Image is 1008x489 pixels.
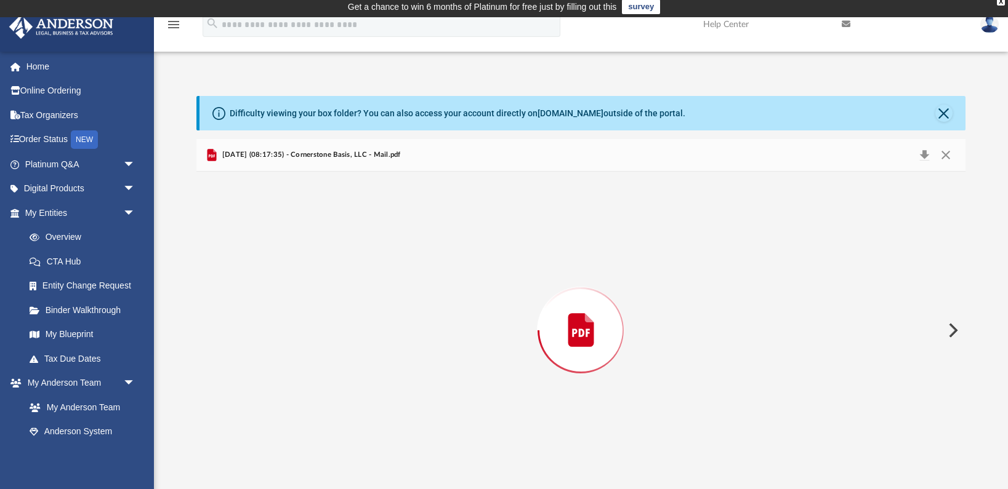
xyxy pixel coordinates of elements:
a: Overview [17,225,154,250]
a: My Anderson Team [17,395,142,419]
a: My Anderson Teamarrow_drop_down [9,371,148,396]
div: Preview [196,139,965,489]
a: Anderson System [17,419,148,444]
a: Tax Due Dates [17,346,154,371]
img: Anderson Advisors Platinum Portal [6,15,117,39]
span: arrow_drop_down [123,371,148,396]
span: arrow_drop_down [123,152,148,177]
a: CTA Hub [17,249,154,274]
a: menu [166,23,181,32]
img: User Pic [980,15,999,33]
i: menu [166,17,181,32]
span: [DATE] (08:17:35) - Cornerstone Basis, LLC - Mail.pdf [219,149,400,161]
a: Order StatusNEW [9,127,154,153]
a: My Entitiesarrow_drop_down [9,201,154,225]
a: My Blueprint [17,322,148,347]
button: Close [935,146,957,164]
i: search [206,17,219,30]
button: Download [913,146,935,164]
button: Close [935,105,953,122]
a: Binder Walkthrough [17,298,154,322]
a: [DOMAIN_NAME] [538,108,603,118]
div: NEW [71,130,98,149]
button: Next File [938,313,966,348]
span: arrow_drop_down [123,177,148,202]
a: Client Referrals [17,443,148,468]
a: Digital Productsarrow_drop_down [9,177,154,201]
a: Online Ordering [9,79,154,103]
a: Tax Organizers [9,103,154,127]
a: Entity Change Request [17,274,154,298]
div: Difficulty viewing your box folder? You can also access your account directly on outside of the p... [230,107,685,120]
a: Home [9,54,154,79]
span: arrow_drop_down [123,201,148,226]
a: Platinum Q&Aarrow_drop_down [9,152,154,177]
